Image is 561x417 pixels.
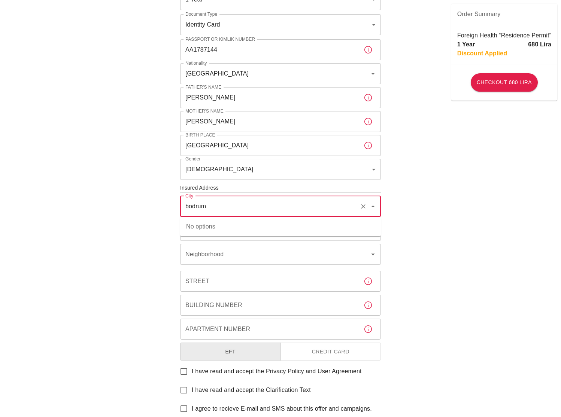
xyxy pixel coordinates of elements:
[280,343,381,361] button: Credit Card
[180,343,281,361] button: EFT
[185,156,201,162] label: Gender
[185,36,255,42] label: Passport or Kimlik Number
[185,84,221,90] label: Father's Name
[180,217,381,236] div: No options
[192,386,311,395] span: I have read and accept the Clarification Text
[368,68,378,79] button: Open
[180,184,381,192] h6: Insured Address
[192,404,372,413] span: I agree to recieve E-mail and SMS about this offer and campaigns.
[528,40,551,49] p: 680 Lira
[185,193,193,199] label: City
[185,132,215,138] label: Birth Place
[180,14,381,35] div: Identity Card
[368,201,378,212] button: Close
[185,60,207,66] label: Nationality
[185,11,217,17] label: Document Type
[192,367,362,376] span: I have read and accept the Privacy Policy and User Agreement
[180,159,381,180] div: [DEMOGRAPHIC_DATA]
[457,31,551,40] p: Foreign Health “Residence Permit”
[368,249,378,260] button: Open
[457,40,475,49] p: 1 Year
[185,108,224,114] label: Mother's Name
[358,201,369,212] button: Clear
[471,73,538,92] button: Checkout 680 Lira
[457,49,507,58] p: Discount Applied
[457,10,551,19] span: Order Summary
